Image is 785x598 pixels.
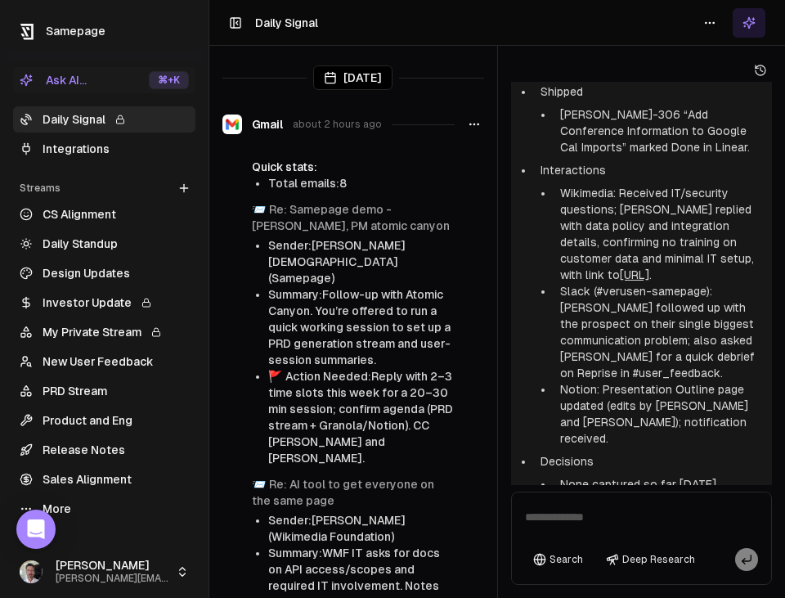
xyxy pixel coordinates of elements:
[20,560,43,583] img: _image
[13,67,195,93] button: Ask AI...⌘+K
[13,437,195,463] a: Release Notes
[13,136,195,162] a: Integrations
[13,260,195,286] a: Design Updates
[46,25,105,38] span: Samepage
[13,175,195,201] div: Streams
[13,106,195,133] a: Daily Signal
[149,71,189,89] div: ⌘ +K
[255,15,318,31] h1: Daily Signal
[13,348,195,375] a: New User Feedback
[13,231,195,257] a: Daily Standup
[13,466,195,492] a: Sales Alignment
[20,72,87,88] div: Ask AI...
[16,510,56,549] div: Open Intercom Messenger
[56,559,169,573] span: [PERSON_NAME]
[13,201,195,227] a: CS Alignment
[13,290,195,316] a: Investor Update
[13,407,195,434] a: Product and Eng
[13,378,195,404] a: PRD Stream
[13,319,195,345] a: My Private Stream
[56,573,169,585] span: [PERSON_NAME][EMAIL_ADDRESS]
[13,552,195,591] button: [PERSON_NAME][PERSON_NAME][EMAIL_ADDRESS]
[13,496,195,522] a: More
